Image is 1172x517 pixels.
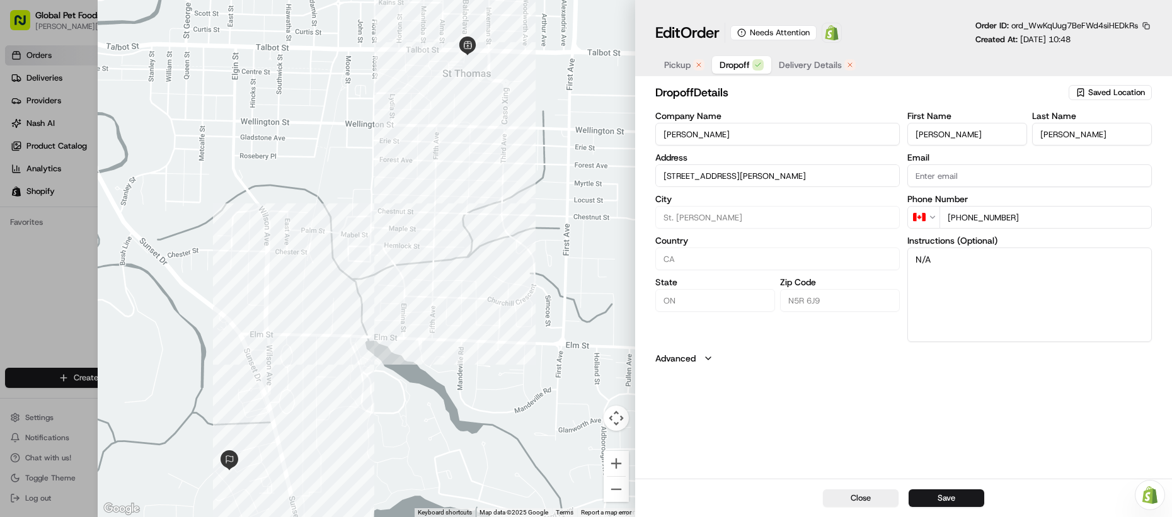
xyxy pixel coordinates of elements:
img: Nash [13,13,38,38]
div: Start new chat [57,120,207,133]
img: 4988371391238_9404d814bf3eb2409008_72.png [26,120,49,143]
label: Company Name [655,111,900,120]
div: Needs Attention [730,25,817,40]
span: Delivery Details [779,59,842,71]
span: Map data ©2025 Google [480,509,548,516]
label: Country [655,236,900,245]
input: Enter last name [1032,123,1152,145]
span: • [105,229,109,239]
span: Pickup [664,59,691,71]
h2: dropoff Details [655,84,1067,101]
a: Shopify [822,23,842,43]
button: Start new chat [214,124,229,139]
button: Save [909,489,984,507]
a: Terms (opens in new tab) [556,509,573,516]
button: Zoom out [604,477,629,502]
img: Mariam Aslam [13,183,33,203]
img: 1736555255976-a54dd68f-1ca7-489b-9aae-adbdc363a1c4 [25,196,35,206]
label: Email [907,153,1152,162]
input: Enter zip code [780,289,900,312]
span: [PERSON_NAME] [39,229,102,239]
label: Instructions (Optional) [907,236,1152,245]
a: 💻API Documentation [101,276,207,299]
span: [PERSON_NAME] [39,195,102,205]
span: Saved Location [1088,87,1145,98]
span: Pylon [125,312,152,322]
input: Enter city [655,206,900,229]
div: We're available if you need us! [57,133,173,143]
img: Shopify [824,25,839,40]
input: Enter email [907,164,1152,187]
span: • [105,195,109,205]
input: 53 Augusta Crescent, St Thomas, ON N5R 6J9, Canada [655,164,900,187]
button: Close [823,489,899,507]
a: 📗Knowledge Base [8,276,101,299]
label: Last Name [1032,111,1152,120]
span: ord_WwKqUug7BeFWd4siHEDkRs [1011,20,1138,31]
span: [DATE] 10:48 [1020,34,1071,45]
img: 1736555255976-a54dd68f-1ca7-489b-9aae-adbdc363a1c4 [13,120,35,143]
label: City [655,195,900,203]
p: Order ID: [975,20,1138,31]
button: Zoom in [604,451,629,476]
p: Welcome 👋 [13,50,229,71]
span: API Documentation [119,281,202,294]
div: Past conversations [13,164,84,174]
label: Address [655,153,900,162]
label: First Name [907,111,1027,120]
p: Created At: [975,34,1071,45]
a: Report a map error [581,509,631,516]
button: See all [195,161,229,176]
label: Zip Code [780,278,900,287]
span: Order [681,23,720,43]
span: Dropoff [720,59,750,71]
button: Map camera controls [604,406,629,431]
div: 💻 [106,283,117,293]
span: [DATE] [112,195,137,205]
input: Enter company name [655,123,900,145]
h1: Edit [655,23,720,43]
a: Powered byPylon [89,312,152,322]
textarea: N/A [907,247,1152,342]
button: Keyboard shortcuts [418,508,472,517]
label: State [655,278,775,287]
span: Knowledge Base [25,281,96,294]
button: Saved Location [1069,84,1152,101]
div: 📗 [13,283,23,293]
input: Enter country [655,247,900,270]
input: Enter first name [907,123,1027,145]
img: Google [101,501,142,517]
a: Open this area in Google Maps (opens a new window) [101,501,142,517]
input: Enter state [655,289,775,312]
input: Clear [33,81,208,94]
span: [DATE] [112,229,137,239]
button: Advanced [655,352,1152,365]
label: Phone Number [907,195,1152,203]
img: Lucas Ferreira [13,217,33,237]
label: Advanced [655,352,696,365]
input: Enter phone number [939,206,1152,229]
